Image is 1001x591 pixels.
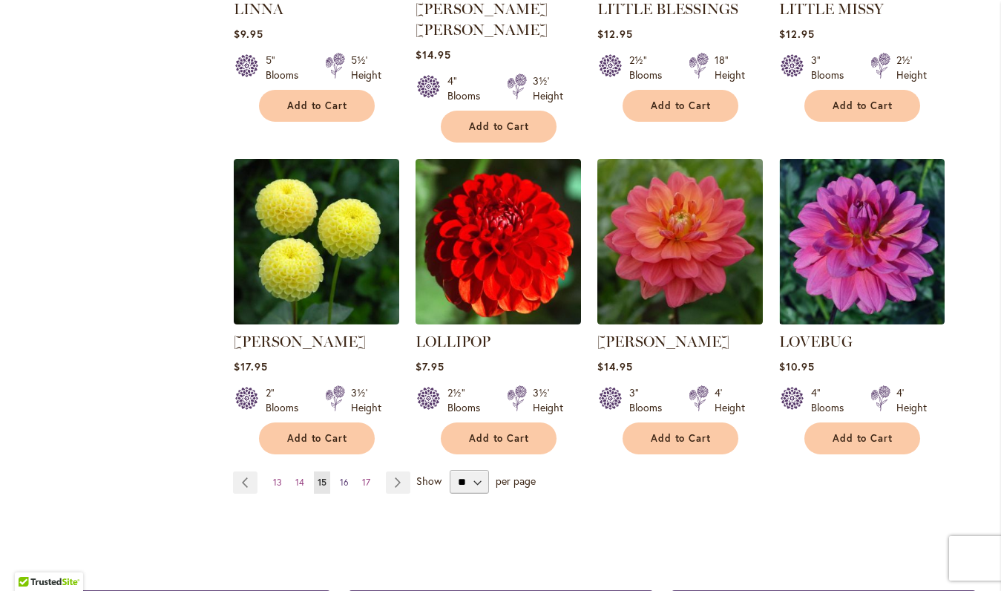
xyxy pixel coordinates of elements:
[416,474,442,488] span: Show
[651,99,712,112] span: Add to Cart
[234,27,263,41] span: $9.95
[629,53,671,82] div: 2½" Blooms
[336,471,352,494] a: 16
[259,90,375,122] button: Add to Cart
[234,359,268,373] span: $17.95
[597,359,633,373] span: $14.95
[597,313,763,327] a: LORA ASHLEY
[340,477,349,488] span: 16
[811,385,853,415] div: 4" Blooms
[896,53,927,82] div: 2½' Height
[266,53,307,82] div: 5" Blooms
[447,74,489,103] div: 4" Blooms
[623,422,738,454] button: Add to Cart
[234,313,399,327] a: LITTLE SCOTTIE
[269,471,286,494] a: 13
[416,159,581,324] img: LOLLIPOP
[804,90,920,122] button: Add to Cart
[629,385,671,415] div: 3" Blooms
[496,474,536,488] span: per page
[234,159,399,324] img: LITTLE SCOTTIE
[259,422,375,454] button: Add to Cart
[597,333,729,350] a: [PERSON_NAME]
[416,48,451,62] span: $14.95
[715,385,745,415] div: 4' Height
[266,385,307,415] div: 2" Blooms
[533,74,563,103] div: 3½' Height
[273,477,282,488] span: 13
[416,313,581,327] a: LOLLIPOP
[651,432,712,445] span: Add to Cart
[779,313,945,327] a: LOVEBUG
[779,27,815,41] span: $12.95
[597,159,763,324] img: LORA ASHLEY
[833,432,893,445] span: Add to Cart
[623,90,738,122] button: Add to Cart
[779,159,945,324] img: LOVEBUG
[362,477,370,488] span: 17
[441,111,557,143] button: Add to Cart
[416,333,490,350] a: LOLLIPOP
[358,471,374,494] a: 17
[441,422,557,454] button: Add to Cart
[292,471,308,494] a: 14
[416,359,444,373] span: $7.95
[597,27,633,41] span: $12.95
[779,359,815,373] span: $10.95
[833,99,893,112] span: Add to Cart
[287,432,348,445] span: Add to Cart
[811,53,853,82] div: 3" Blooms
[533,385,563,415] div: 3½' Height
[351,385,381,415] div: 3½' Height
[234,333,366,350] a: [PERSON_NAME]
[715,53,745,82] div: 18" Height
[779,333,853,350] a: LOVEBUG
[287,99,348,112] span: Add to Cart
[318,477,326,488] span: 15
[351,53,381,82] div: 5½' Height
[896,385,927,415] div: 4' Height
[804,422,920,454] button: Add to Cart
[469,120,530,133] span: Add to Cart
[447,385,489,415] div: 2½" Blooms
[295,477,304,488] span: 14
[11,538,53,580] iframe: Launch Accessibility Center
[469,432,530,445] span: Add to Cart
